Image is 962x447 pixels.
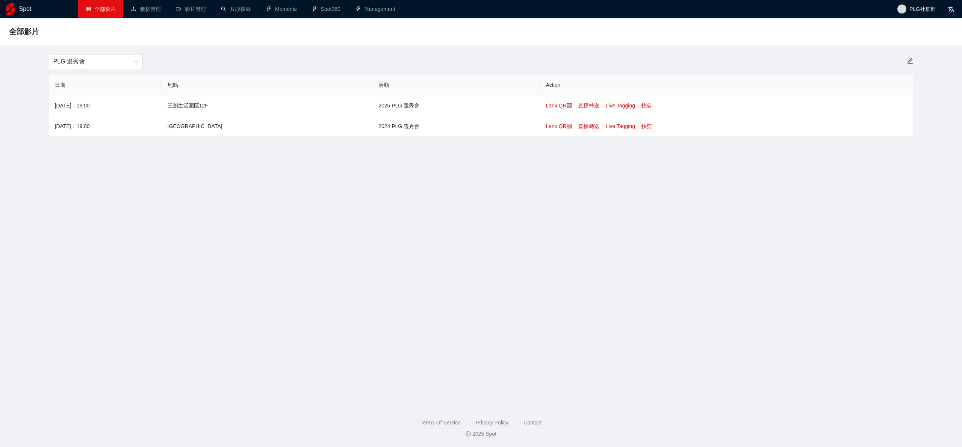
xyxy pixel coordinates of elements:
a: video-camera影片管理 [176,6,206,12]
a: 快剪 [641,103,652,109]
a: Live Tagging [606,103,635,109]
span: qrcode [567,124,572,129]
td: 2024 PLG 選秀會 [372,116,540,137]
span: qrcode [567,103,572,108]
th: 活動 [372,75,540,95]
span: table [86,6,91,12]
a: Live Tagging [606,123,635,129]
span: edit [907,58,914,64]
a: thunderboltManagement [355,6,395,12]
span: copyright [466,431,471,436]
a: upload素材管理 [131,6,161,12]
span: 全部影片 [95,6,116,12]
a: 快剪 [641,123,652,129]
th: 地點 [162,75,372,95]
th: Action [540,75,913,95]
a: thunderboltSpot360 [312,6,340,12]
a: Terms Of Service [420,420,461,426]
span: PLG 選秀會 [53,54,138,69]
a: Larix QR [546,123,572,129]
th: 日期 [49,75,162,95]
a: search片段搜尋 [221,6,251,12]
span: 全部影片 [9,26,39,38]
td: 2025 PLG 選秀會 [372,95,540,116]
a: Privacy Policy [476,420,508,426]
span: / [71,103,77,109]
img: logo [6,3,15,15]
td: 三創生活園區12F [162,95,372,116]
td: [DATE] 19:00 [49,95,162,116]
a: 直播轉送 [578,103,599,109]
a: Contact [523,420,542,426]
span: / [71,123,77,129]
a: thunderboltMoments [266,6,297,12]
a: 直播轉送 [578,123,599,129]
td: [DATE] 19:00 [49,116,162,137]
div: 2025 Spot [6,430,956,438]
td: [GEOGRAPHIC_DATA] [162,116,372,137]
a: Larix QR [546,103,572,109]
